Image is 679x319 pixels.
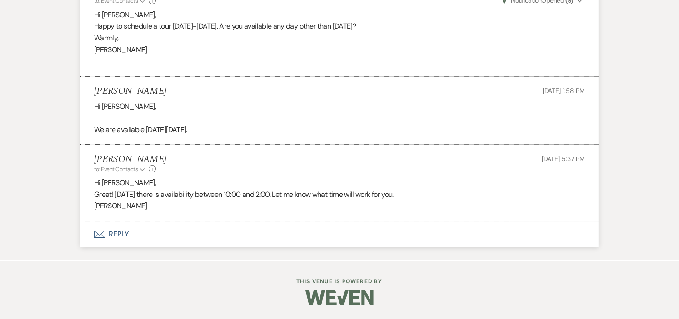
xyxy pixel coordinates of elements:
[94,32,585,44] p: Warmly,
[305,282,374,314] img: Weven Logo
[542,155,585,163] span: [DATE] 5:37 PM
[94,20,585,32] p: Happy to schedule a tour [DATE]-[DATE]. Are you available any day other than [DATE]?
[94,9,585,21] p: Hi [PERSON_NAME],
[94,86,166,97] h5: [PERSON_NAME]
[543,87,585,95] span: [DATE] 1:58 PM
[94,101,585,136] div: Hi [PERSON_NAME], We are available [DATE][DATE].
[94,177,585,189] p: Hi [PERSON_NAME],
[94,166,138,173] span: to: Event Contacts
[94,44,585,56] p: [PERSON_NAME]
[94,189,585,201] p: Great! [DATE] there is availability between 10:00 and 2:00. Let me know what time will work for you.
[94,200,585,212] p: [PERSON_NAME]
[94,165,146,173] button: to: Event Contacts
[80,221,599,247] button: Reply
[94,154,166,165] h5: [PERSON_NAME]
